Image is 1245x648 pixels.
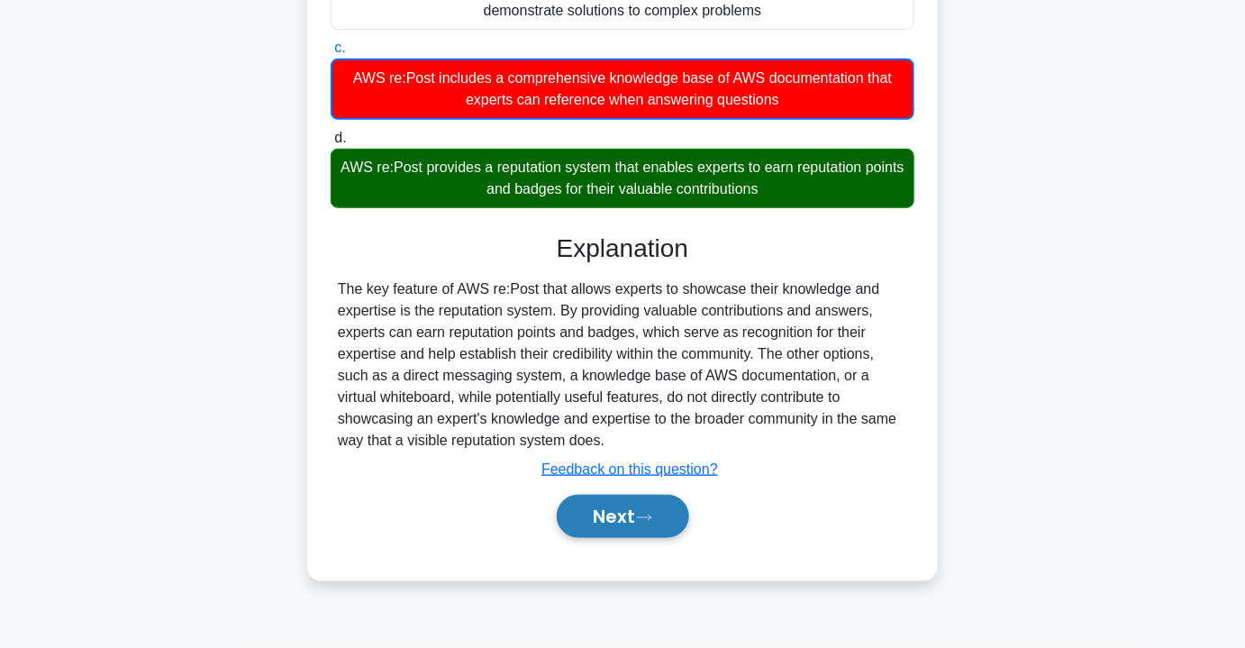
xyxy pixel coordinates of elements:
div: AWS re:Post includes a comprehensive knowledge base of AWS documentation that experts can referen... [331,59,914,120]
a: Feedback on this question? [541,461,718,477]
button: Next [557,495,689,538]
h3: Explanation [341,233,904,264]
div: AWS re:Post provides a reputation system that enables experts to earn reputation points and badge... [331,149,914,208]
span: d. [334,130,346,145]
span: c. [334,40,345,55]
div: The key feature of AWS re:Post that allows experts to showcase their knowledge and expertise is t... [338,278,907,452]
